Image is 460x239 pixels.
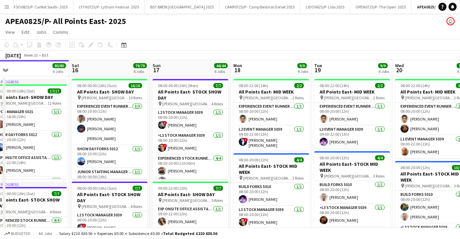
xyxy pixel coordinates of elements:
span: Week 33 [22,53,39,58]
span: Budgeted [11,231,30,236]
button: LIDO0625/P- Lido 2025 [300,0,350,14]
a: Edit [19,28,32,36]
button: OPEN0725/P- The Open- 2025 [350,0,412,14]
button: Budgeted [3,230,31,237]
span: View [5,29,15,35]
span: Comms [53,29,68,35]
a: Comms [50,28,71,36]
a: View [3,28,18,36]
app-user-avatar: Grace Shorten [446,17,455,25]
div: [DATE] [5,52,21,59]
div: BST [42,53,49,58]
span: Edit [22,29,29,35]
button: CAMP0725/P - Camp Bestival Dorset 2025 [220,0,300,14]
button: CFSO0825/P- Carfest South- 2025 [6,0,73,14]
div: Salary £210 630.56 + Expenses £0.00 + Subsistence £0.00 = [59,231,217,236]
h1: APEA0825/P- All Points East- 2025 [5,16,126,26]
button: BST BREW [GEOGRAPHIC_DATA] 2025 [145,0,220,14]
span: Jobs [36,29,46,35]
span: Total Budgeted £210 630.56 [163,231,217,236]
a: Jobs [33,28,49,36]
span: All jobs [37,231,53,236]
button: LYTH0725/P- Lytham Festival- 2025 [73,0,145,14]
